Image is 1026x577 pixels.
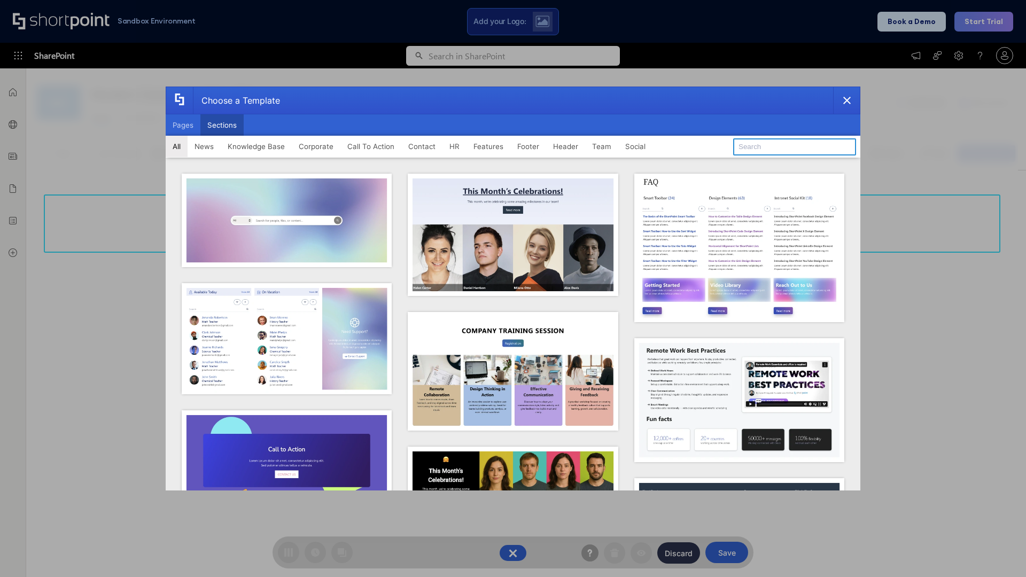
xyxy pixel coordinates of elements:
[166,136,188,157] button: All
[340,136,401,157] button: Call To Action
[292,136,340,157] button: Corporate
[510,136,546,157] button: Footer
[546,136,585,157] button: Header
[166,114,200,136] button: Pages
[401,136,442,157] button: Contact
[193,87,280,114] div: Choose a Template
[467,136,510,157] button: Features
[834,453,1026,577] iframe: Chat Widget
[585,136,618,157] button: Team
[221,136,292,157] button: Knowledge Base
[618,136,652,157] button: Social
[166,87,860,490] div: template selector
[188,136,221,157] button: News
[442,136,467,157] button: HR
[200,114,244,136] button: Sections
[733,138,856,155] input: Search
